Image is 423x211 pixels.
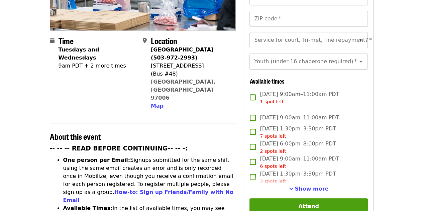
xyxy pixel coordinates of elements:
span: [DATE] 9:00am–11:00am PDT [260,90,339,105]
strong: [GEOGRAPHIC_DATA] (503-972-2993) [151,46,213,61]
span: [DATE] 9:00am–11:00am PDT [260,114,339,122]
span: 1 spot left [260,99,284,104]
strong: One person per Email: [63,157,130,163]
i: map-marker-alt icon [143,37,147,44]
span: 2 spots left [260,148,286,154]
div: 9am PDT + 2 more times [59,62,137,70]
span: 6 spots left [260,164,286,169]
button: Open [356,57,365,66]
span: [DATE] 1:30pm–3:30pm PDT [260,125,336,140]
div: (Bus #48) [151,70,230,78]
div: [STREET_ADDRESS] [151,62,230,70]
button: See more timeslots [289,185,329,193]
span: [DATE] 1:30pm–3:30pm PDT [260,170,336,185]
span: Show more [295,186,329,192]
button: Map [151,102,164,110]
span: About this event [50,130,101,142]
span: Available times [249,77,284,85]
span: [DATE] 9:00am–11:00am PDT [260,155,339,170]
a: How-to: Sign up Friends/Family with No Email [63,189,234,203]
i: calendar icon [50,37,55,44]
span: 3 spots left [260,179,286,184]
button: Open [356,35,365,45]
strong: Tuesdays and Wednesdays [59,46,99,61]
input: ZIP code [249,11,367,27]
span: 7 spots left [260,133,286,139]
span: [DATE] 6:00pm–8:00pm PDT [260,140,336,155]
span: Map [151,103,164,109]
span: Time [59,35,74,46]
span: Location [151,35,177,46]
a: [GEOGRAPHIC_DATA], [GEOGRAPHIC_DATA] 97006 [151,79,216,101]
strong: -- -- -- READ BEFORE CONTINUING-- -- -: [50,145,188,152]
li: Signups submitted for the same shift using the same email creates an error and is only recorded o... [63,156,236,204]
